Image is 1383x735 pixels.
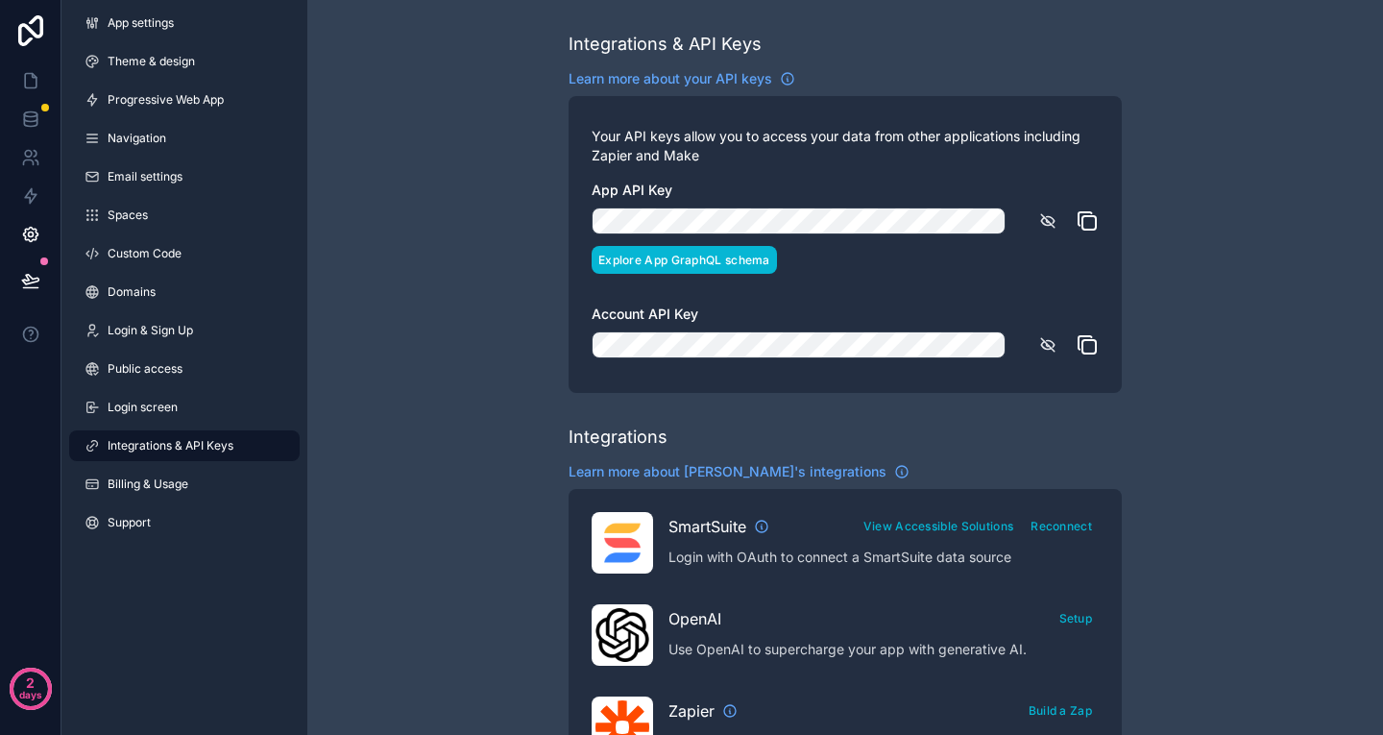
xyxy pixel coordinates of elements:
[108,284,156,300] span: Domains
[592,182,672,198] span: App API Key
[69,46,300,77] a: Theme & design
[108,515,151,530] span: Support
[1053,607,1100,626] a: Setup
[857,512,1021,540] button: View Accessible Solutions
[857,515,1021,534] a: View Accessible Solutions
[69,161,300,192] a: Email settings
[26,674,35,693] p: 2
[1024,512,1099,540] button: Reconnect
[569,69,795,88] a: Learn more about your API keys
[569,424,667,451] div: Integrations
[69,392,300,423] a: Login screen
[668,607,721,630] span: OpenAI
[69,123,300,154] a: Navigation
[108,15,174,31] span: App settings
[592,249,777,268] a: Explore App GraphQL schema
[668,515,746,538] span: SmartSuite
[108,131,166,146] span: Navigation
[108,208,148,223] span: Spaces
[69,200,300,231] a: Spaces
[108,438,233,453] span: Integrations & API Keys
[569,31,762,58] div: Integrations & API Keys
[108,92,224,108] span: Progressive Web App
[108,361,182,377] span: Public access
[1053,604,1100,632] button: Setup
[69,238,300,269] a: Custom Code
[108,54,195,69] span: Theme & design
[1024,515,1099,534] a: Reconnect
[569,462,886,481] span: Learn more about [PERSON_NAME]'s integrations
[69,354,300,384] a: Public access
[1022,699,1099,719] a: Build a Zap
[108,400,178,415] span: Login screen
[569,69,772,88] span: Learn more about your API keys
[108,246,182,261] span: Custom Code
[108,169,182,184] span: Email settings
[1022,697,1099,724] button: Build a Zap
[69,430,300,461] a: Integrations & API Keys
[592,127,1099,165] p: Your API keys allow you to access your data from other applications including Zapier and Make
[569,462,910,481] a: Learn more about [PERSON_NAME]'s integrations
[668,548,1099,567] p: Login with OAuth to connect a SmartSuite data source
[69,469,300,500] a: Billing & Usage
[592,306,698,322] span: Account API Key
[108,323,193,338] span: Login & Sign Up
[19,681,42,708] p: days
[69,85,300,115] a: Progressive Web App
[595,516,649,570] img: SmartSuite
[592,246,777,274] button: Explore App GraphQL schema
[69,315,300,346] a: Login & Sign Up
[69,507,300,538] a: Support
[668,640,1099,659] p: Use OpenAI to supercharge your app with generative AI.
[69,277,300,307] a: Domains
[668,699,715,723] span: Zapier
[595,608,649,662] img: OpenAI
[69,8,300,38] a: App settings
[108,477,188,492] span: Billing & Usage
